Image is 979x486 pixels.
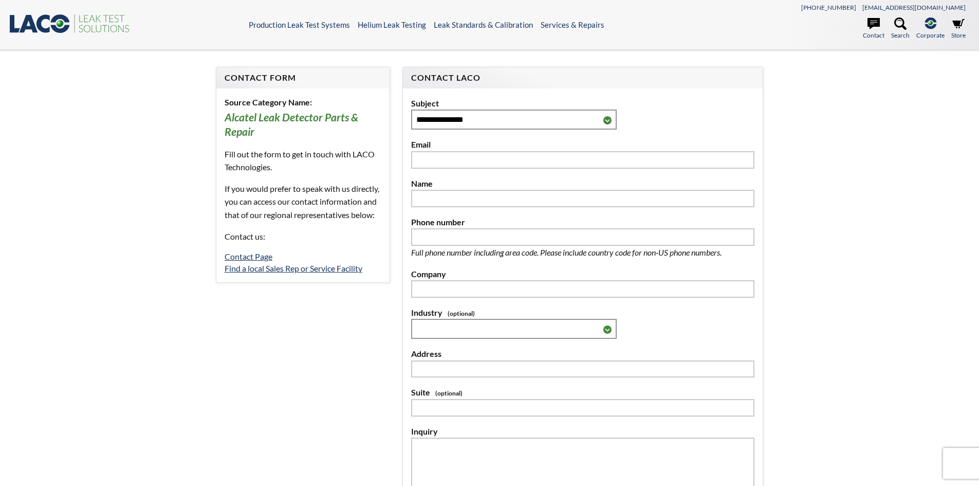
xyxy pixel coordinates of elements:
[411,425,754,438] label: Inquiry
[863,17,884,40] a: Contact
[541,20,604,29] a: Services & Repairs
[411,246,754,259] p: Full phone number including area code. Please include country code for non-US phone numbers.
[411,306,754,319] label: Industry
[225,97,312,107] b: Source Category Name:
[358,20,426,29] a: Helium Leak Testing
[434,20,533,29] a: Leak Standards & Calibration
[916,30,945,40] span: Corporate
[225,263,362,273] a: Find a local Sales Rep or Service Facility
[951,17,966,40] a: Store
[249,20,350,29] a: Production Leak Test Systems
[225,111,381,139] h3: Alcatel Leak Detector Parts & Repair
[411,267,754,281] label: Company
[411,386,754,399] label: Suite
[225,73,381,83] h4: Contact Form
[862,4,966,11] a: [EMAIL_ADDRESS][DOMAIN_NAME]
[411,138,754,151] label: Email
[411,215,754,229] label: Phone number
[225,148,381,174] p: Fill out the form to get in touch with LACO Technologies.
[225,230,381,243] p: Contact us:
[411,347,754,361] label: Address
[801,4,856,11] a: [PHONE_NUMBER]
[411,177,754,190] label: Name
[411,73,754,83] h4: Contact LACO
[225,251,272,261] a: Contact Page
[225,182,381,222] p: If you would prefer to speak with us directly, you can access our contact information and that of...
[411,97,754,110] label: Subject
[891,17,910,40] a: Search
